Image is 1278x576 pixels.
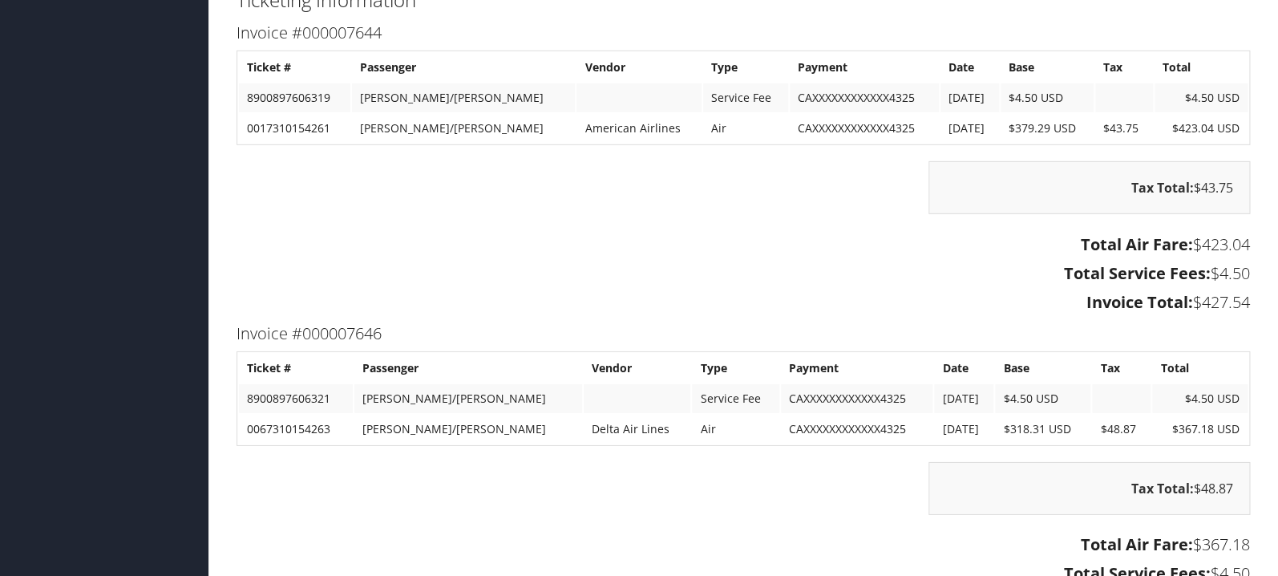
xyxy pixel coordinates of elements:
[934,384,993,413] td: [DATE]
[584,354,691,383] th: Vendor
[1152,354,1248,383] th: Total
[781,415,932,444] td: CAXXXXXXXXXXXX4325
[1155,83,1248,112] td: $4.50 USD
[995,384,1090,413] td: $4.50 USD
[239,83,350,112] td: 8900897606319
[781,384,932,413] td: CAXXXXXXXXXXXX4325
[703,53,788,82] th: Type
[354,384,582,413] td: [PERSON_NAME]/[PERSON_NAME]
[781,354,932,383] th: Payment
[1001,53,1094,82] th: Base
[1095,53,1153,82] th: Tax
[239,384,353,413] td: 8900897606321
[1092,354,1151,383] th: Tax
[239,354,353,383] th: Ticket #
[692,384,779,413] td: Service Fee
[928,161,1250,214] div: $43.75
[352,83,576,112] td: [PERSON_NAME]/[PERSON_NAME]
[703,114,788,143] td: Air
[790,114,939,143] td: CAXXXXXXXXXXXX4325
[940,53,999,82] th: Date
[928,462,1250,515] div: $48.87
[1152,415,1248,444] td: $367.18 USD
[1001,83,1094,112] td: $4.50 USD
[354,354,582,383] th: Passenger
[237,22,1250,44] h3: Invoice #000007644
[692,415,779,444] td: Air
[1081,233,1193,255] strong: Total Air Fare:
[239,53,350,82] th: Ticket #
[790,83,939,112] td: CAXXXXXXXXXXXX4325
[352,114,576,143] td: [PERSON_NAME]/[PERSON_NAME]
[237,322,1250,345] h3: Invoice #000007646
[1001,114,1094,143] td: $379.29 USD
[1155,114,1248,143] td: $423.04 USD
[1131,480,1194,497] strong: Tax Total:
[239,114,350,143] td: 0017310154261
[584,415,691,444] td: Delta Air Lines
[940,114,999,143] td: [DATE]
[790,53,939,82] th: Payment
[1152,384,1248,413] td: $4.50 USD
[237,262,1250,285] h3: $4.50
[237,233,1250,256] h3: $423.04
[576,53,702,82] th: Vendor
[692,354,779,383] th: Type
[703,83,788,112] td: Service Fee
[239,415,353,444] td: 0067310154263
[934,354,993,383] th: Date
[940,83,999,112] td: [DATE]
[352,53,576,82] th: Passenger
[1086,291,1193,313] strong: Invoice Total:
[1092,415,1151,444] td: $48.87
[934,415,993,444] td: [DATE]
[237,533,1250,556] h3: $367.18
[995,354,1090,383] th: Base
[1081,533,1193,555] strong: Total Air Fare:
[1155,53,1248,82] th: Total
[354,415,582,444] td: [PERSON_NAME]/[PERSON_NAME]
[1095,114,1153,143] td: $43.75
[1131,179,1194,197] strong: Tax Total:
[1064,262,1211,284] strong: Total Service Fees:
[995,415,1090,444] td: $318.31 USD
[576,114,702,143] td: American Airlines
[237,291,1250,314] h3: $427.54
